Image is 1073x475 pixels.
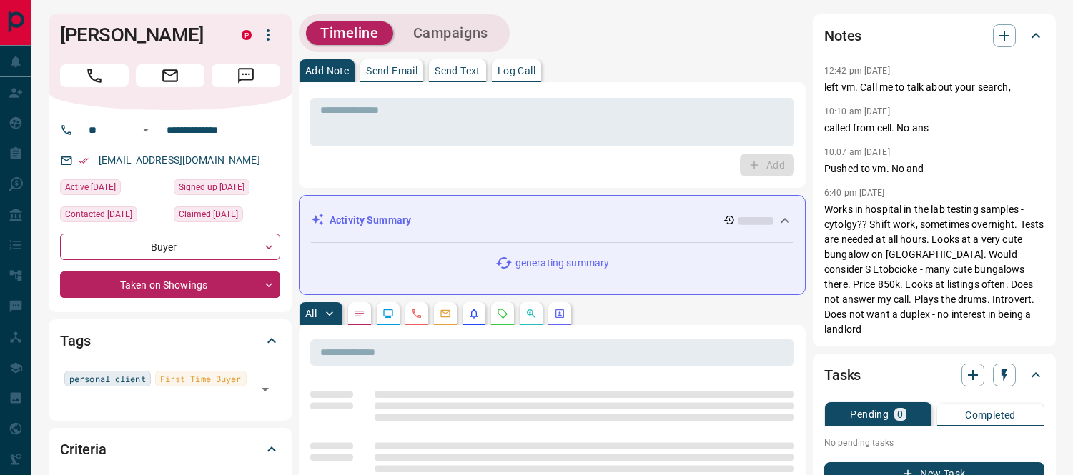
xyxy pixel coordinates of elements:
[525,308,537,319] svg: Opportunities
[69,371,146,386] span: personal client
[850,409,889,419] p: Pending
[60,24,220,46] h1: [PERSON_NAME]
[411,308,422,319] svg: Calls
[965,410,1016,420] p: Completed
[79,156,89,166] svg: Email Verified
[399,21,503,45] button: Campaigns
[824,202,1044,337] p: Works in hospital in the lab testing samples - cytolgy?? Shift work, sometimes overnight. Tests a...
[174,179,280,199] div: Fri Apr 11 2025
[897,409,903,419] p: 0
[306,21,393,45] button: Timeline
[60,438,107,461] h2: Criteria
[60,179,167,199] div: Sat Sep 06 2025
[354,308,365,319] svg: Notes
[824,121,1044,136] p: called from cell. No ans
[60,329,90,352] h2: Tags
[824,80,1044,95] p: left vm. Call me to talk about your search,
[824,432,1044,454] p: No pending tasks
[60,432,280,466] div: Criteria
[824,66,890,76] p: 12:42 pm [DATE]
[174,206,280,226] div: Fri Apr 11 2025
[160,371,242,386] span: First Time Buyer
[554,308,565,319] svg: Agent Actions
[99,154,260,166] a: [EMAIL_ADDRESS][DOMAIN_NAME]
[824,188,885,198] p: 6:40 pm [DATE]
[65,180,116,194] span: Active [DATE]
[305,66,349,76] p: Add Note
[137,121,154,139] button: Open
[435,66,480,76] p: Send Text
[60,271,280,298] div: Taken on Showings
[136,64,204,87] span: Email
[824,24,861,47] h2: Notes
[212,64,280,87] span: Message
[60,324,280,358] div: Tags
[382,308,394,319] svg: Lead Browsing Activity
[65,207,132,221] span: Contacted [DATE]
[60,64,129,87] span: Call
[824,19,1044,53] div: Notes
[515,256,609,271] p: generating summary
[179,180,244,194] span: Signed up [DATE]
[60,234,280,260] div: Buyer
[497,308,508,319] svg: Requests
[824,161,1044,176] p: Pushed to vm. No and
[824,364,861,386] h2: Tasks
[498,66,535,76] p: Log Call
[311,207,793,234] div: Activity Summary
[366,66,417,76] p: Send Email
[824,106,890,116] p: 10:10 am [DATE]
[255,379,275,399] button: Open
[824,358,1044,392] div: Tasks
[330,213,411,228] p: Activity Summary
[242,30,252,40] div: property.ca
[440,308,451,319] svg: Emails
[824,147,890,157] p: 10:07 am [DATE]
[305,309,317,319] p: All
[468,308,480,319] svg: Listing Alerts
[179,207,238,221] span: Claimed [DATE]
[60,206,167,226] div: Mon May 12 2025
